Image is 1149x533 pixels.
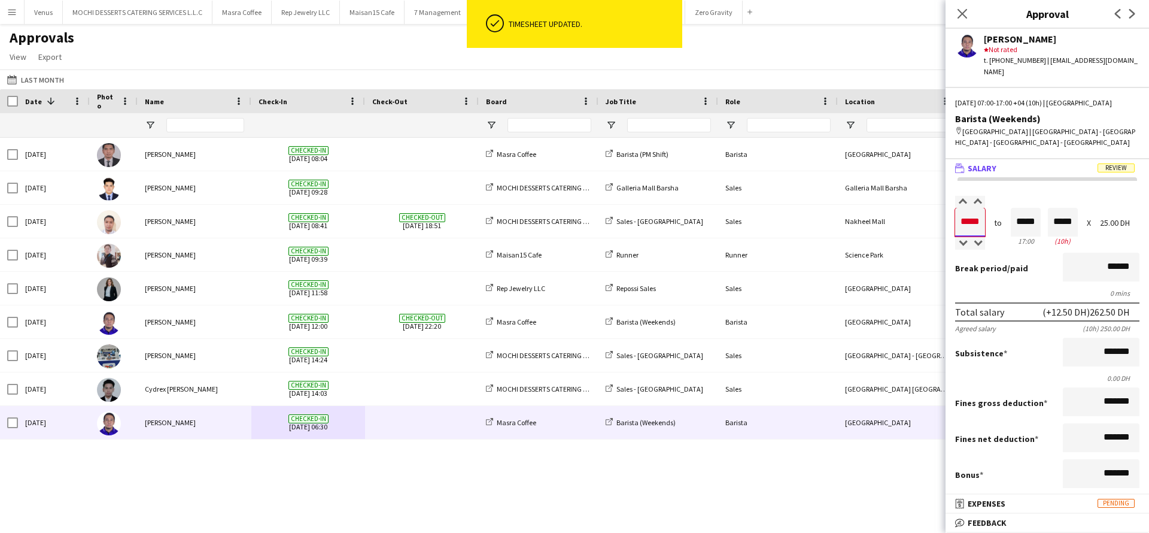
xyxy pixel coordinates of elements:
div: [GEOGRAPHIC_DATA] [838,305,957,338]
span: Masra Coffee [497,418,536,427]
button: Maisan15 Cafe [340,1,405,24]
span: Repossi Sales [616,284,656,293]
label: /paid [955,263,1028,274]
input: Board Filter Input [507,118,591,132]
a: Export [34,49,66,65]
div: [DATE] [18,238,90,271]
button: Open Filter Menu [145,120,156,131]
div: Total salary [955,306,1004,318]
button: Last Month [5,72,66,87]
a: Galleria Mall Barsha [606,183,679,192]
span: Checked-in [288,347,329,356]
span: MOCHI DESSERTS CATERING SERVICES L.L.C [497,183,627,192]
a: MOCHI DESSERTS CATERING SERVICES L.L.C [486,384,627,393]
div: 07:00 [955,237,985,246]
label: Salary [955,196,1139,205]
h3: Approval [946,6,1149,22]
span: [DATE] 09:39 [259,238,358,271]
span: [DATE] 08:04 [259,138,358,171]
span: Sales - [GEOGRAPHIC_DATA] [616,384,703,393]
span: [DATE] 08:41 [259,205,358,238]
div: Not rated [984,44,1139,55]
input: Location Filter Input [867,118,950,132]
div: [DATE] [18,406,90,439]
span: Location [845,97,875,106]
span: Checked-in [288,414,329,423]
img: Johnjay Mendoza [97,177,121,201]
div: Barista [718,406,838,439]
div: [GEOGRAPHIC_DATA] [838,272,957,305]
a: MOCHI DESSERTS CATERING SERVICES L.L.C [486,183,627,192]
span: Checked-out [399,213,445,222]
mat-expansion-panel-header: Feedback [946,514,1149,532]
div: [DATE] [18,373,90,405]
a: Sales - [GEOGRAPHIC_DATA] [606,351,703,360]
a: Barista (PM Shift) [606,150,668,159]
img: louie padayao [97,210,121,234]
div: [DATE] [18,305,90,338]
div: X [1087,219,1091,228]
div: Sales [718,339,838,372]
div: [GEOGRAPHIC_DATA] [GEOGRAPHIC_DATA] [838,373,957,405]
span: Check-In [259,97,287,106]
div: Sales [718,272,838,305]
span: Checked-in [288,314,329,323]
img: Sawsan Farkouh [97,277,121,301]
div: Cydrex [PERSON_NAME] [138,373,251,405]
a: Repossi Sales [606,284,656,293]
button: Open Filter Menu [486,120,497,131]
div: (+12.50 DH) 262.50 DH [1042,306,1130,318]
span: Break period [955,263,1007,274]
div: 17:00 [1011,237,1041,246]
a: Masra Coffee [486,418,536,427]
div: [DATE] 07:00-17:00 +04 (10h) | [GEOGRAPHIC_DATA] [955,98,1139,108]
span: Sales - [GEOGRAPHIC_DATA] [616,351,703,360]
div: [DATE] [18,205,90,238]
div: Sales [718,373,838,405]
input: Role Filter Input [747,118,831,132]
img: Eric Tomas [97,344,121,368]
button: MOCHI DESSERTS CATERING SERVICES L.L.C [63,1,212,24]
a: Rep Jewelry LLC [486,284,545,293]
a: Barista (Weekends) [606,317,676,326]
div: Barista [718,138,838,171]
span: [DATE] 12:00 [259,305,358,338]
div: Runner [718,238,838,271]
span: Barista (Weekends) [616,317,676,326]
span: [DATE] 09:28 [259,171,358,204]
span: [DATE] 22:20 [372,305,472,338]
div: [PERSON_NAME] [138,138,251,171]
span: Review [1098,163,1135,172]
span: Checked-in [288,213,329,222]
div: [DATE] [18,138,90,171]
div: Timesheet updated. [509,19,677,29]
span: Checked-in [288,180,329,189]
button: Open Filter Menu [845,120,856,131]
mat-expansion-panel-header: ExpensesPending [946,495,1149,513]
span: View [10,52,26,62]
span: Masra Coffee [497,317,536,326]
img: Joselito Azuela [97,244,121,268]
div: Agreed salary [955,324,996,333]
span: Role [725,97,740,106]
div: Sales [718,205,838,238]
div: [PERSON_NAME] [138,305,251,338]
span: Feedback [968,517,1007,528]
a: Sales - [GEOGRAPHIC_DATA] [606,384,703,393]
div: [PERSON_NAME] [984,34,1139,44]
div: [DATE] [18,171,90,204]
span: [DATE] 18:51 [372,205,472,238]
label: Fines gross deduction [955,398,1047,408]
span: Expenses [968,498,1005,509]
button: Venus [25,1,63,24]
div: [PERSON_NAME] [138,238,251,271]
input: Job Title Filter Input [627,118,711,132]
div: 25.00 DH [1100,219,1139,228]
span: Maisan15 Cafe [497,250,542,259]
img: Nelson Kalinga [97,143,121,167]
button: 7 Management [405,1,471,24]
span: MOCHI DESSERTS CATERING SERVICES L.L.C [497,384,627,393]
a: Masra Coffee [486,317,536,326]
span: [DATE] 06:30 [259,406,358,439]
button: Zero Gravity [685,1,743,24]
